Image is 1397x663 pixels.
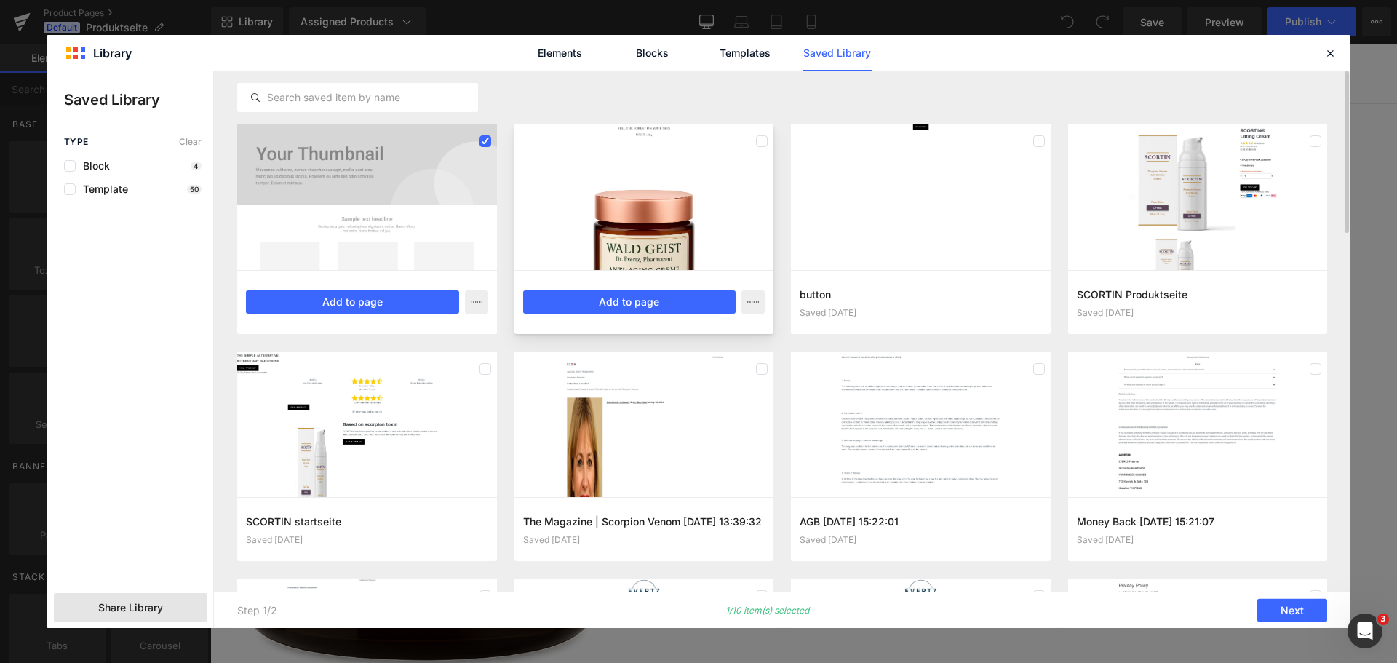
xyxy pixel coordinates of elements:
[64,137,89,147] span: Type
[1077,514,1319,529] h3: Money Back [DATE] 15:21:07
[453,18,533,41] a: Online-Shop
[543,22,666,38] span: Money back guarantee
[536,18,674,41] a: Money back guarantee
[1257,599,1327,622] button: Next
[246,535,488,545] div: Saved [DATE]
[725,605,809,616] p: 1/10 item(s) selected
[7,167,410,637] img: WALD GEIST® (30-Day Money-Back Guarantee Included)
[460,22,526,38] span: Online-Shop
[1077,287,1319,302] h3: SCORTIN Produktseite
[803,35,872,71] a: Saved Library
[410,22,443,38] span: Home
[800,514,1042,529] h3: AGB [DATE] 15:22:01
[403,18,450,41] a: Home
[523,535,765,545] div: Saved [DATE]
[1077,535,1319,545] div: Saved [DATE]
[1377,614,1389,625] span: 3
[1077,308,1319,318] div: Saved [DATE]
[179,137,202,147] span: Clear
[191,162,202,170] p: 4
[187,185,202,194] p: 50
[40,19,149,40] img: Wald Geist® USA
[523,290,736,314] button: Add to page
[800,287,1042,302] h3: button
[800,535,1042,545] div: Saved [DATE]
[76,183,128,195] span: Template
[618,35,687,71] a: Blocks
[676,18,784,41] a: Customer service
[523,514,765,529] h3: The Magazine | Scorpion Venom [DATE] 13:39:32
[1348,614,1382,648] iframe: Intercom live chat
[76,160,110,172] span: Block
[64,89,213,111] p: Saved Library
[246,290,459,314] button: Add to page
[525,35,594,71] a: Elements
[710,35,779,71] a: Templates
[683,22,777,38] span: Customer service
[237,604,277,616] p: Step 1/2
[246,514,488,529] h3: SCORTIN startseite
[800,308,1042,318] div: Saved [DATE]
[98,600,163,615] span: Share Library
[238,89,477,106] input: Search saved item by name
